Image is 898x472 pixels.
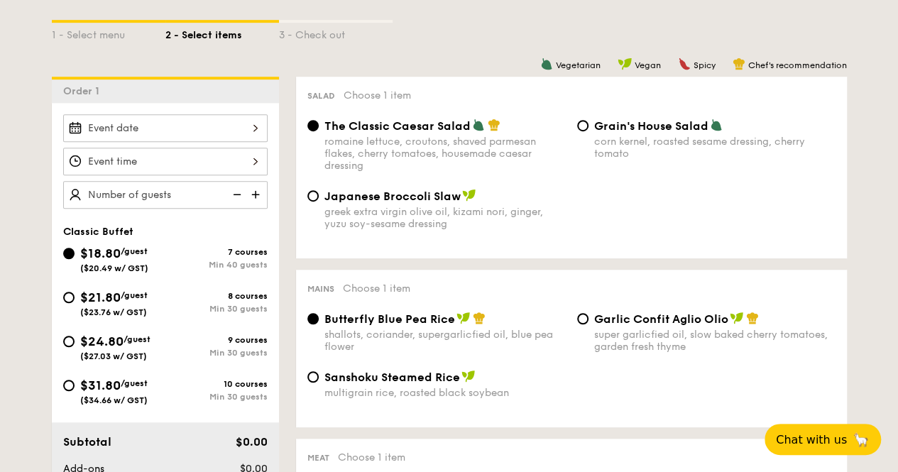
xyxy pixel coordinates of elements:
[594,136,836,160] div: corn kernel, roasted sesame dressing, cherry tomato
[307,190,319,202] input: Japanese Broccoli Slawgreek extra virgin olive oil, kizami nori, ginger, yuzu soy-sesame dressing
[246,181,268,208] img: icon-add.58712e84.svg
[63,380,75,391] input: $31.80/guest($34.66 w/ GST)10 coursesMin 30 guests
[80,290,121,305] span: $21.80
[307,284,334,294] span: Mains
[80,378,121,393] span: $31.80
[235,435,267,449] span: $0.00
[461,370,476,383] img: icon-vegan.f8ff3823.svg
[165,23,279,43] div: 2 - Select items
[165,260,268,270] div: Min 40 guests
[556,60,601,70] span: Vegetarian
[710,119,723,131] img: icon-vegetarian.fe4039eb.svg
[63,248,75,259] input: $18.80/guest($20.49 w/ GST)7 coursesMin 40 guests
[307,371,319,383] input: Sanshoku Steamed Ricemultigrain rice, roasted black soybean
[121,378,148,388] span: /guest
[63,226,133,238] span: Classic Buffet
[279,23,393,43] div: 3 - Check out
[63,435,111,449] span: Subtotal
[80,263,148,273] span: ($20.49 w/ GST)
[462,189,476,202] img: icon-vegan.f8ff3823.svg
[748,60,847,70] span: Chef's recommendation
[577,120,588,131] input: Grain's House Saladcorn kernel, roasted sesame dressing, cherry tomato
[694,60,716,70] span: Spicy
[594,119,708,133] span: Grain's House Salad
[338,451,405,463] span: Choose 1 item
[733,57,745,70] img: icon-chef-hat.a58ddaea.svg
[776,433,847,446] span: Chat with us
[577,313,588,324] input: Garlic Confit Aglio Oliosuper garlicfied oil, slow baked cherry tomatoes, garden fresh thyme
[63,85,105,97] span: Order 1
[307,313,319,324] input: Butterfly Blue Pea Riceshallots, coriander, supergarlicfied oil, blue pea flower
[594,312,728,326] span: Garlic Confit Aglio Olio
[324,190,461,203] span: Japanese Broccoli Slaw
[63,114,268,142] input: Event date
[80,307,147,317] span: ($23.76 w/ GST)
[488,119,500,131] img: icon-chef-hat.a58ddaea.svg
[165,291,268,301] div: 8 courses
[343,282,410,295] span: Choose 1 item
[307,91,335,101] span: Salad
[853,432,870,448] span: 🦙
[456,312,471,324] img: icon-vegan.f8ff3823.svg
[80,395,148,405] span: ($34.66 w/ GST)
[307,453,329,463] span: Meat
[63,292,75,303] input: $21.80/guest($23.76 w/ GST)8 coursesMin 30 guests
[165,392,268,402] div: Min 30 guests
[307,120,319,131] input: The Classic Caesar Saladromaine lettuce, croutons, shaved parmesan flakes, cherry tomatoes, house...
[730,312,744,324] img: icon-vegan.f8ff3823.svg
[165,335,268,345] div: 9 courses
[765,424,881,455] button: Chat with us🦙
[63,148,268,175] input: Event time
[80,351,147,361] span: ($27.03 w/ GST)
[324,119,471,133] span: The Classic Caesar Salad
[80,246,121,261] span: $18.80
[540,57,553,70] img: icon-vegetarian.fe4039eb.svg
[635,60,661,70] span: Vegan
[63,336,75,347] input: $24.80/guest($27.03 w/ GST)9 coursesMin 30 guests
[324,136,566,172] div: romaine lettuce, croutons, shaved parmesan flakes, cherry tomatoes, housemade caesar dressing
[324,329,566,353] div: shallots, coriander, supergarlicfied oil, blue pea flower
[165,379,268,389] div: 10 courses
[746,312,759,324] img: icon-chef-hat.a58ddaea.svg
[124,334,150,344] span: /guest
[80,334,124,349] span: $24.80
[165,304,268,314] div: Min 30 guests
[52,23,165,43] div: 1 - Select menu
[165,247,268,257] div: 7 courses
[473,312,486,324] img: icon-chef-hat.a58ddaea.svg
[225,181,246,208] img: icon-reduce.1d2dbef1.svg
[165,348,268,358] div: Min 30 guests
[344,89,411,101] span: Choose 1 item
[324,387,566,399] div: multigrain rice, roasted black soybean
[678,57,691,70] img: icon-spicy.37a8142b.svg
[618,57,632,70] img: icon-vegan.f8ff3823.svg
[324,312,455,326] span: Butterfly Blue Pea Rice
[324,206,566,230] div: greek extra virgin olive oil, kizami nori, ginger, yuzu soy-sesame dressing
[63,181,268,209] input: Number of guests
[121,290,148,300] span: /guest
[472,119,485,131] img: icon-vegetarian.fe4039eb.svg
[324,371,460,384] span: Sanshoku Steamed Rice
[594,329,836,353] div: super garlicfied oil, slow baked cherry tomatoes, garden fresh thyme
[121,246,148,256] span: /guest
